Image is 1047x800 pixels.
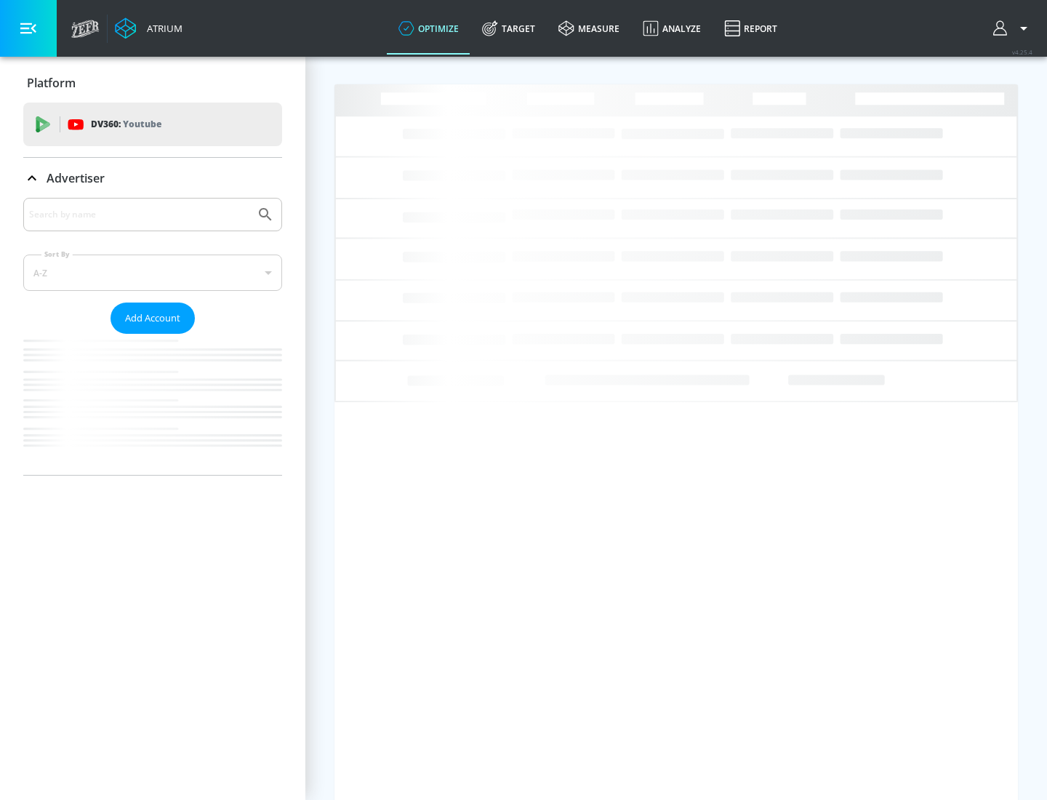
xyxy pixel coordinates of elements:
input: Search by name [29,205,249,224]
div: DV360: Youtube [23,103,282,146]
a: Target [470,2,547,55]
div: Advertiser [23,198,282,475]
a: Atrium [115,17,182,39]
a: measure [547,2,631,55]
button: Add Account [111,303,195,334]
span: Add Account [125,310,180,327]
a: Analyze [631,2,713,55]
div: Platform [23,63,282,103]
p: Advertiser [47,170,105,186]
a: optimize [387,2,470,55]
p: Platform [27,75,76,91]
span: v 4.25.4 [1012,48,1032,56]
label: Sort By [41,249,73,259]
p: DV360: [91,116,161,132]
nav: list of Advertiser [23,334,282,475]
div: Atrium [141,22,182,35]
div: Advertiser [23,158,282,199]
a: Report [713,2,789,55]
div: A-Z [23,255,282,291]
p: Youtube [123,116,161,132]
